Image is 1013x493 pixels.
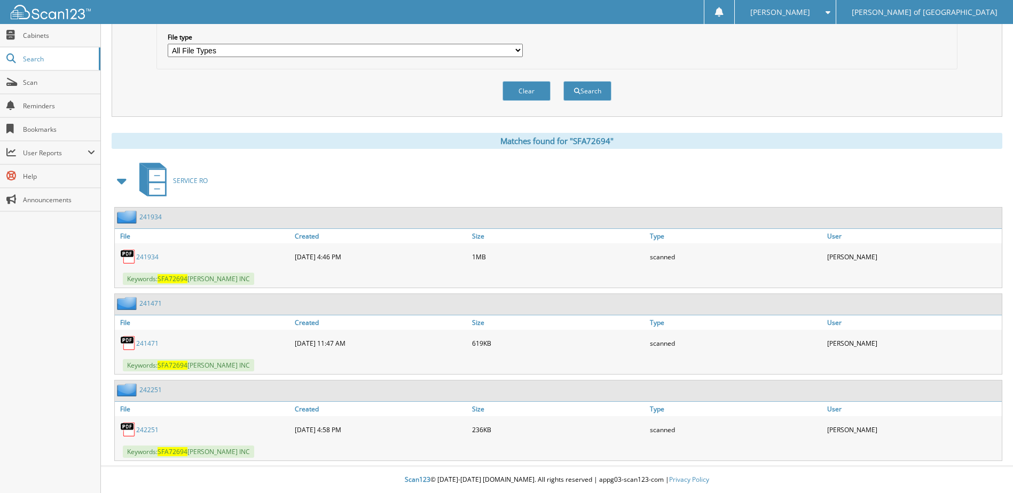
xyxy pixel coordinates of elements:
[23,31,95,40] span: Cabinets
[136,339,159,348] a: 241471
[502,81,551,101] button: Clear
[824,402,1002,416] a: User
[139,212,162,221] a: 241934
[168,33,523,42] label: File type
[469,332,647,354] div: 619KB
[11,5,91,19] img: scan123-logo-white.svg
[136,252,159,261] a: 241934
[139,299,162,308] a: 241471
[647,315,824,330] a: Type
[120,249,136,265] img: PDF.png
[23,125,95,134] span: Bookmarks
[115,229,292,243] a: File
[23,172,95,181] span: Help
[123,359,254,371] span: Keywords: [PERSON_NAME] INC
[647,229,824,243] a: Type
[117,297,139,310] img: folder2.png
[158,361,187,370] span: SFA72694
[750,9,810,15] span: [PERSON_NAME]
[469,419,647,440] div: 236KB
[824,246,1002,267] div: [PERSON_NAME]
[647,419,824,440] div: scanned
[112,133,1002,149] div: Matches found for "SFA72694"
[133,160,208,202] a: SERVICE RO
[158,447,187,456] span: SFA72694
[292,402,469,416] a: Created
[117,383,139,396] img: folder2.png
[115,402,292,416] a: File
[292,419,469,440] div: [DATE] 4:58 PM
[824,332,1002,354] div: [PERSON_NAME]
[647,402,824,416] a: Type
[669,475,709,484] a: Privacy Policy
[123,273,254,285] span: Keywords: [PERSON_NAME] INC
[824,419,1002,440] div: [PERSON_NAME]
[563,81,611,101] button: Search
[469,246,647,267] div: 1MB
[824,229,1002,243] a: User
[23,148,88,157] span: User Reports
[292,315,469,330] a: Created
[292,229,469,243] a: Created
[120,422,136,438] img: PDF.png
[292,246,469,267] div: [DATE] 4:46 PM
[405,475,430,484] span: Scan123
[139,385,162,394] a: 242251
[158,274,187,283] span: SFA72694
[292,332,469,354] div: [DATE] 11:47 AM
[469,402,647,416] a: Size
[115,315,292,330] a: File
[23,54,93,63] span: Search
[101,467,1013,493] div: © [DATE]-[DATE] [DOMAIN_NAME]. All rights reserved | appg03-scan123-com |
[123,446,254,458] span: Keywords: [PERSON_NAME] INC
[23,101,95,110] span: Reminders
[23,195,95,204] span: Announcements
[120,335,136,351] img: PDF.png
[136,425,159,434] a: 242251
[824,315,1002,330] a: User
[960,442,1013,493] iframe: Chat Widget
[647,332,824,354] div: scanned
[852,9,998,15] span: [PERSON_NAME] of [GEOGRAPHIC_DATA]
[647,246,824,267] div: scanned
[469,315,647,330] a: Size
[23,78,95,87] span: Scan
[469,229,647,243] a: Size
[117,210,139,224] img: folder2.png
[173,176,208,185] span: SERVICE RO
